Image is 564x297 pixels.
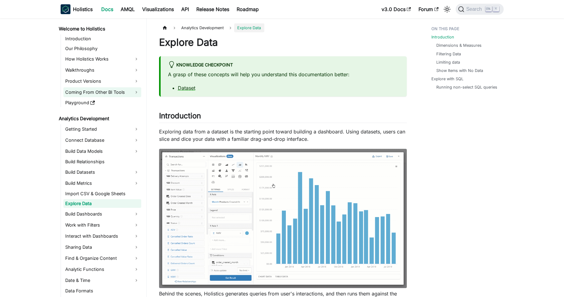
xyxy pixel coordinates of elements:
span: Analytics Development [178,23,227,32]
a: Connect Database [63,135,141,145]
a: Release Notes [193,4,233,14]
a: Introduction [431,34,454,40]
a: Build Metrics [63,178,141,188]
a: Filtering Data [436,51,461,57]
a: Dimensions & Measures [436,42,482,48]
a: AMQL [117,4,138,14]
a: Coming From Other BI Tools [63,87,141,97]
a: Sharing Data [63,242,141,252]
a: Walkthroughs [63,65,141,75]
p: A grasp of these concepts will help you understand this documentation better: [168,71,399,78]
h1: Explore Data [159,36,407,49]
a: Home page [159,23,171,32]
p: Exploring data from a dataset is the starting point toward building a dashboard. Using datasets, ... [159,128,407,143]
nav: Breadcrumbs [159,23,407,32]
a: Playground [63,98,141,107]
kbd: K [493,6,499,12]
a: Our Philosophy [63,44,141,53]
a: Running non-select SQL queries [436,84,497,90]
a: Docs [98,4,117,14]
a: API [178,4,193,14]
a: Work with Filters [63,220,141,230]
a: Build Datasets [63,167,141,177]
nav: Docs sidebar [54,18,147,297]
a: Explore Data [63,199,141,208]
h2: Introduction [159,111,407,123]
a: Roadmap [233,4,262,14]
a: Build Dashboards [63,209,141,219]
img: Holistics [61,4,70,14]
a: Data Formats [63,287,141,295]
a: Limiting data [436,59,460,65]
a: How Holistics Works [63,54,141,64]
a: Show Items with No Data [436,68,483,73]
a: Visualizations [138,4,178,14]
a: Dataset [178,85,195,91]
a: Interact with Dashboards [63,231,141,241]
a: Introduction [63,34,141,43]
button: Switch between dark and light mode (currently light mode) [442,4,452,14]
a: Forum [415,4,442,14]
span: Search [464,6,486,12]
b: Holistics [73,6,93,13]
a: Explore with SQL [431,76,463,82]
a: HolisticsHolistics [61,4,93,14]
a: Date & Time [63,275,141,285]
a: Build Relationships [63,157,141,166]
div: Knowledge Checkpoint [168,61,399,69]
a: Find & Organize Content [63,253,141,263]
a: Build Data Models [63,146,141,156]
a: Analytics Development [57,114,141,123]
a: Product Versions [63,76,141,86]
span: Explore Data [234,23,264,32]
button: Search (Ctrl+K) [456,4,503,15]
a: v3.0 Docs [378,4,415,14]
a: Import CSV & Google Sheets [63,189,141,198]
a: Welcome to Holistics [57,25,141,33]
a: Analytic Functions [63,264,141,274]
a: Getting Started [63,124,141,134]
